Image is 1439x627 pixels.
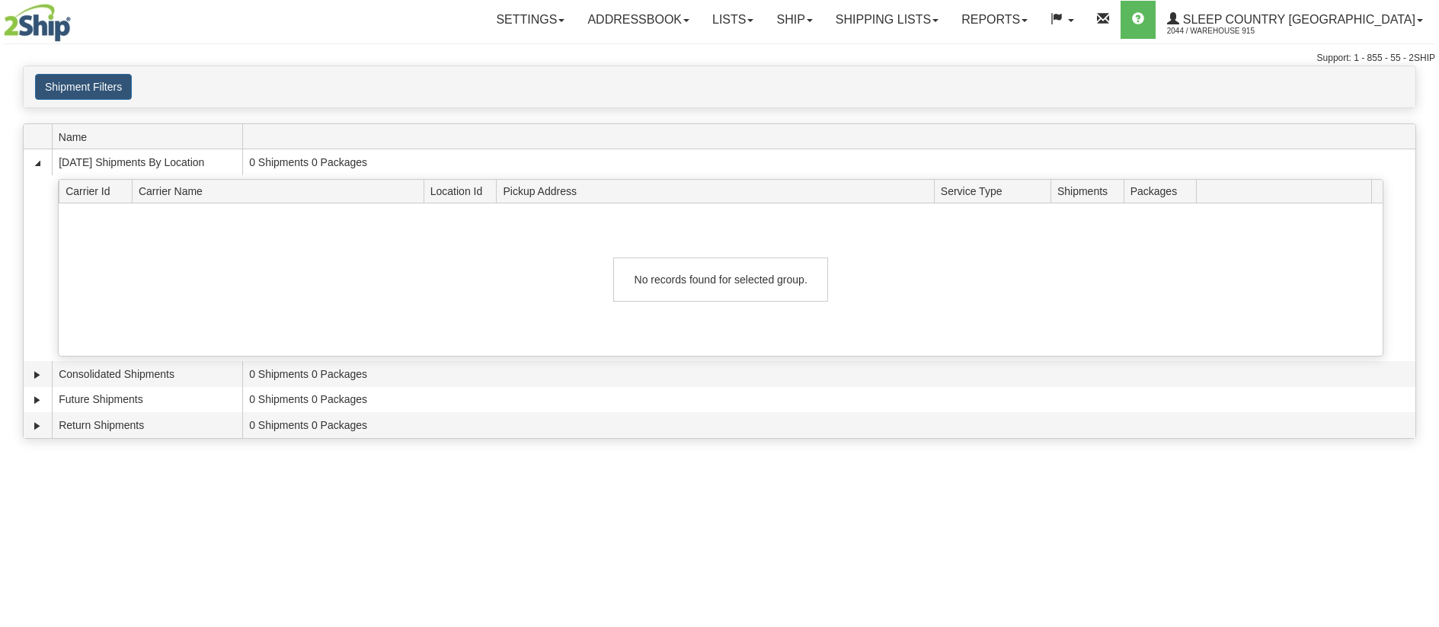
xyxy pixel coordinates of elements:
[824,1,950,39] a: Shipping lists
[242,412,1415,438] td: 0 Shipments 0 Packages
[701,1,765,39] a: Lists
[1404,235,1437,391] iframe: chat widget
[941,179,1051,203] span: Service Type
[613,258,828,302] div: No records found for selected group.
[484,1,576,39] a: Settings
[52,149,242,175] td: [DATE] Shipments By Location
[35,74,132,100] button: Shipment Filters
[66,179,132,203] span: Carrier Id
[59,125,242,149] span: Name
[139,179,424,203] span: Carrier Name
[30,155,45,171] a: Collapse
[30,418,45,433] a: Expand
[765,1,823,39] a: Ship
[503,179,934,203] span: Pickup Address
[4,4,71,42] img: logo2044.jpg
[4,52,1435,65] div: Support: 1 - 855 - 55 - 2SHIP
[242,361,1415,387] td: 0 Shipments 0 Packages
[430,179,497,203] span: Location Id
[1167,24,1281,39] span: 2044 / Warehouse 915
[950,1,1039,39] a: Reports
[1156,1,1434,39] a: Sleep Country [GEOGRAPHIC_DATA] 2044 / Warehouse 915
[576,1,701,39] a: Addressbook
[242,387,1415,413] td: 0 Shipments 0 Packages
[30,392,45,408] a: Expand
[1179,13,1415,26] span: Sleep Country [GEOGRAPHIC_DATA]
[52,387,242,413] td: Future Shipments
[242,149,1415,175] td: 0 Shipments 0 Packages
[1130,179,1197,203] span: Packages
[52,361,242,387] td: Consolidated Shipments
[30,367,45,382] a: Expand
[52,412,242,438] td: Return Shipments
[1057,179,1124,203] span: Shipments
